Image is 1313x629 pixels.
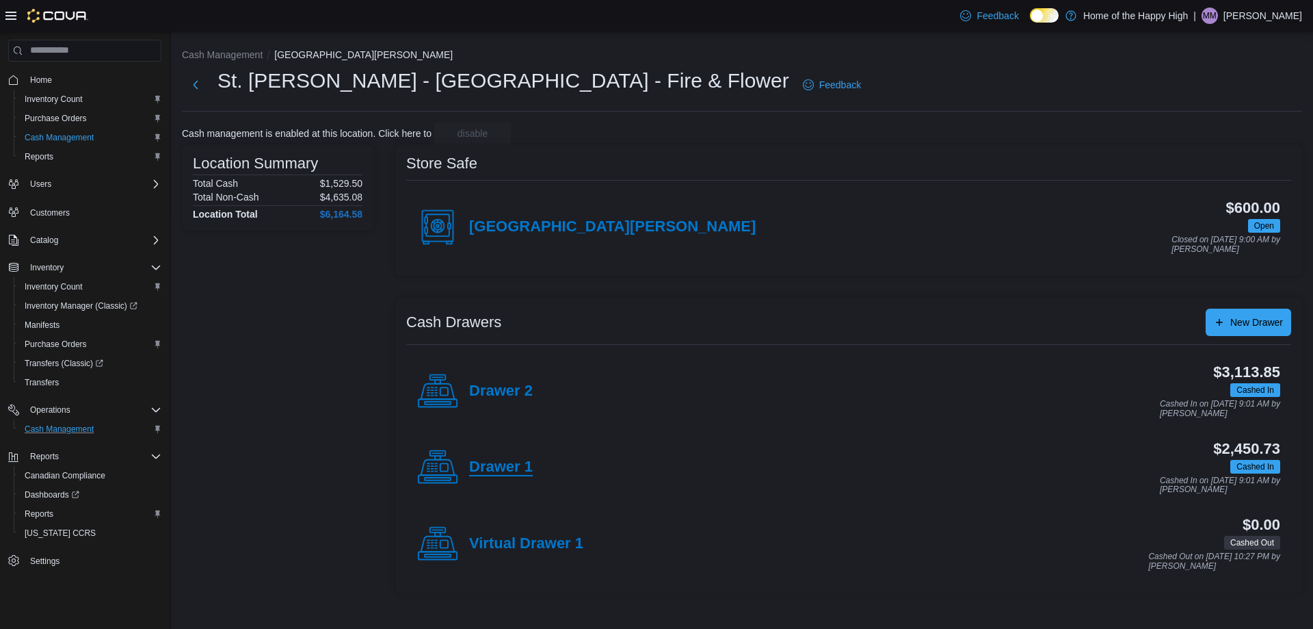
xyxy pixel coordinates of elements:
span: Purchase Orders [25,339,87,350]
span: Users [25,176,161,192]
span: Cashed In [1230,383,1280,397]
p: Closed on [DATE] 9:00 AM by [PERSON_NAME] [1171,235,1280,254]
button: Users [25,176,57,192]
div: Mary Mahowich [1202,8,1218,24]
button: Users [3,175,167,194]
p: Cash management is enabled at this location. Click here to [182,128,432,139]
button: Reports [25,448,64,465]
span: Cashed In [1230,460,1280,474]
span: Feedback [977,9,1018,23]
span: Inventory Count [25,94,83,105]
h6: Total Non-Cash [193,192,259,203]
span: Cashed In [1236,384,1274,396]
button: Operations [25,402,76,418]
a: Inventory Manager (Classic) [14,296,167,316]
a: Transfers [19,374,64,391]
p: $1,529.50 [320,178,362,189]
button: Cash Management [182,49,263,60]
h3: $600.00 [1226,200,1280,216]
a: Cash Management [19,421,99,437]
h3: Cash Drawers [406,314,501,331]
span: Canadian Compliance [25,470,105,481]
span: Cash Management [19,421,161,437]
h4: Drawer 2 [469,383,533,400]
span: Dashboards [19,487,161,503]
span: Reports [25,509,53,519]
span: Purchase Orders [19,336,161,352]
span: Cashed Out [1224,536,1280,550]
span: Operations [25,402,161,418]
a: Dashboards [19,487,85,503]
p: [PERSON_NAME] [1223,8,1302,24]
a: Purchase Orders [19,336,92,352]
span: Reports [25,448,161,465]
button: Reports [14,147,167,166]
span: Operations [30,405,70,415]
button: Next [182,71,209,99]
h4: Location Total [193,209,258,220]
span: Transfers [19,374,161,391]
p: Cashed In on [DATE] 9:01 AM by [PERSON_NAME] [1160,476,1280,495]
h4: Virtual Drawer 1 [469,535,583,553]
span: Cash Management [25,132,94,143]
span: New Drawer [1230,316,1283,329]
a: [US_STATE] CCRS [19,525,101,541]
a: Transfers (Classic) [19,355,109,372]
span: Home [25,71,161,88]
span: Open [1248,219,1280,233]
span: Open [1254,220,1274,232]
a: Reports [19,149,59,165]
span: Purchase Orders [19,110,161,127]
span: Inventory [25,259,161,276]
button: Inventory Count [14,90,167,109]
span: Transfers [25,377,59,388]
span: Dashboards [25,489,79,500]
a: Inventory Count [19,279,88,295]
span: Customers [30,207,70,218]
span: Transfers (Classic) [25,358,103,369]
button: Home [3,70,167,90]
span: Canadian Compliance [19,467,161,484]
p: | [1193,8,1196,24]
span: Inventory Count [19,279,161,295]
button: Cash Management [14,420,167,439]
a: Customers [25,205,75,221]
button: Inventory [3,258,167,277]
p: Cashed In on [DATE] 9:01 AM by [PERSON_NAME] [1160,400,1280,418]
h6: Total Cash [193,178,238,189]
span: Reports [19,506,161,522]
button: Inventory Count [14,277,167,296]
span: Users [30,179,51,190]
a: Dashboards [14,485,167,504]
span: Purchase Orders [25,113,87,124]
p: Home of the Happy High [1083,8,1188,24]
span: Settings [25,552,161,569]
span: Reports [30,451,59,462]
button: Catalog [3,231,167,250]
a: Reports [19,506,59,522]
h1: St. [PERSON_NAME] - [GEOGRAPHIC_DATA] - Fire & Flower [217,67,789,94]
span: Settings [30,556,59,567]
a: Cash Management [19,129,99,146]
span: Reports [19,149,161,165]
button: Cash Management [14,128,167,147]
span: Inventory [30,262,64,273]
span: Manifests [25,320,59,331]
nav: An example of EuiBreadcrumbs [182,48,1302,64]
a: Feedback [955,2,1024,29]
a: Inventory Count [19,91,88,107]
span: Cash Management [19,129,161,146]
button: Purchase Orders [14,109,167,128]
button: Settings [3,551,167,571]
h3: $0.00 [1243,517,1280,533]
span: Reports [25,151,53,162]
nav: Complex example [8,64,161,606]
span: Inventory Manager (Classic) [25,300,137,311]
h4: Drawer 1 [469,459,533,476]
button: Reports [14,504,167,524]
h3: Store Safe [406,155,477,172]
span: Cash Management [25,424,94,435]
h4: [GEOGRAPHIC_DATA][PERSON_NAME] [469,218,756,236]
button: disable [434,123,511,144]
